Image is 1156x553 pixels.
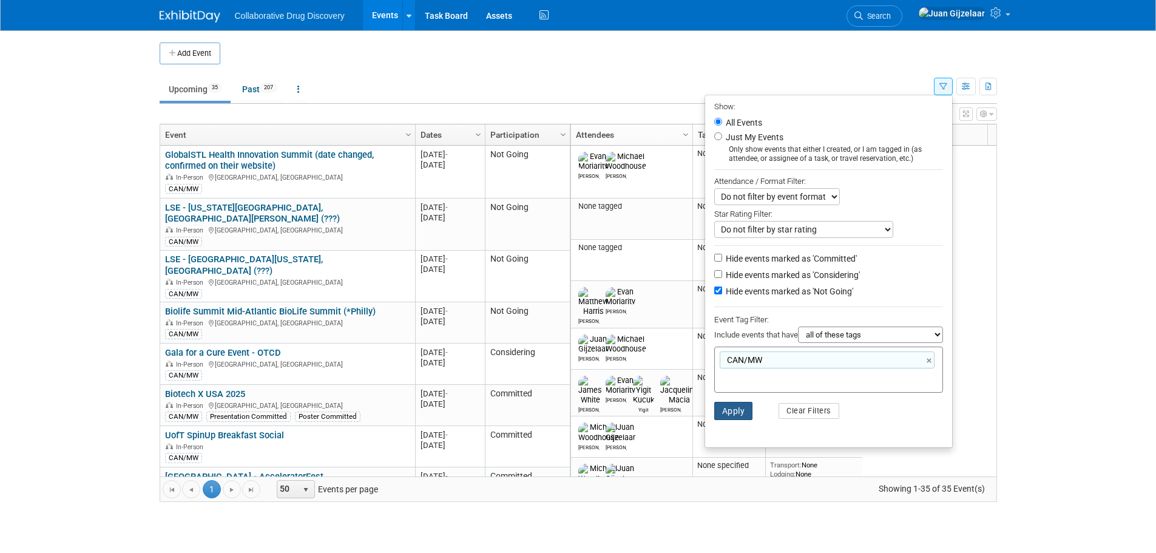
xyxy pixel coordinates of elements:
label: Just My Events [723,131,783,143]
div: Juan Gijzelaar [606,443,627,450]
span: - [445,348,448,357]
div: Only show events that either I created, or I am tagged in (as attendee, or assignee of a task, or... [714,145,943,163]
div: [DATE] [421,388,479,399]
div: Event Tag Filter: [714,313,943,327]
img: Juan Gijzelaar [606,422,635,442]
a: LSE - [US_STATE][GEOGRAPHIC_DATA], [GEOGRAPHIC_DATA][PERSON_NAME] (???) [165,202,340,225]
img: Evan Moriarity [578,152,608,171]
span: In-Person [176,226,207,234]
span: Go to the next page [227,485,237,495]
div: None tagged [575,243,688,253]
div: [DATE] [421,316,479,327]
div: [DATE] [421,440,479,450]
div: None specified [697,331,760,341]
span: Go to the previous page [186,485,196,495]
img: In-Person Event [166,402,173,408]
img: In-Person Event [166,319,173,325]
div: [DATE] [421,264,479,274]
span: 50 [277,481,298,498]
div: CAN/MW [165,412,202,421]
img: Juan Gijzelaar [578,334,608,354]
div: None None [770,461,857,478]
a: × [927,354,935,368]
span: Column Settings [404,130,413,140]
a: Column Settings [679,124,692,143]
img: Evan Moriarity [606,376,635,395]
div: [DATE] [421,471,479,481]
img: James White [578,376,602,405]
span: Go to the first page [167,485,177,495]
div: [GEOGRAPHIC_DATA], [GEOGRAPHIC_DATA] [165,277,410,287]
a: GlobalSTL Health Innovation Summit (date changed, confirmed on their website) [165,149,374,172]
a: Past207 [233,78,286,101]
span: Search [863,12,891,21]
img: Michael Woodhouse [606,152,646,171]
span: In-Person [176,361,207,368]
a: Go to the previous page [182,480,200,498]
div: None tagged [575,202,688,211]
img: Juan Gijzelaar [606,464,635,483]
div: Evan Moriarity [606,307,627,314]
td: Not Going [485,146,570,198]
label: Hide events marked as 'Committed' [723,253,857,265]
div: Yigit Kucuk [633,405,654,413]
img: Jacqueline Macia [660,376,698,405]
span: In-Person [176,174,207,182]
div: CAN/MW [165,453,202,463]
span: - [445,389,448,398]
a: [GEOGRAPHIC_DATA] - AcceleratorFest [165,471,323,482]
span: Collaborative Drug Discovery [235,11,345,21]
a: Go to the last page [242,480,260,498]
span: Showing 1-35 of 35 Event(s) [867,480,996,497]
div: Michael Woodhouse [606,171,627,179]
div: None specified [697,373,760,382]
div: Star Rating Filter: [714,205,943,221]
td: Committed [485,467,570,509]
td: Considering [485,344,570,385]
div: [GEOGRAPHIC_DATA], [GEOGRAPHIC_DATA] [165,172,410,182]
div: [GEOGRAPHIC_DATA], [GEOGRAPHIC_DATA] [165,400,410,410]
div: [DATE] [421,254,479,264]
span: In-Person [176,443,207,451]
img: Matthew Harris [578,287,608,316]
div: [GEOGRAPHIC_DATA], [GEOGRAPHIC_DATA] [165,225,410,235]
span: - [445,430,448,439]
img: In-Person Event [166,361,173,367]
div: Poster Committed [295,412,360,421]
a: Search [847,5,902,27]
img: Michael Woodhouse [578,464,619,483]
div: None specified [697,461,760,470]
div: Michael Woodhouse [606,354,627,362]
td: Not Going [485,251,570,303]
img: Juan Gijzelaar [918,7,985,20]
span: - [445,254,448,263]
div: None specified [697,243,760,253]
a: Biolife Summit Mid-Atlantic BioLife Summit (*Philly) [165,306,376,317]
span: - [445,150,448,159]
div: None specified [697,149,760,158]
div: [DATE] [421,430,479,440]
div: [DATE] [421,399,479,409]
div: Matthew Harris [578,316,600,324]
div: [DATE] [421,358,479,368]
a: Biotech X USA 2025 [165,388,245,399]
span: select [301,485,311,495]
td: Not Going [485,302,570,344]
div: Evan Moriarity [578,171,600,179]
span: Transport: [770,461,802,469]
a: Column Settings [472,124,485,143]
div: [DATE] [421,160,479,170]
div: CAN/MW [165,237,202,246]
a: Upcoming35 [160,78,231,101]
label: All Events [723,118,762,127]
div: Attendance / Format Filter: [714,174,943,188]
div: [DATE] [421,202,479,212]
button: Clear Filters [779,403,839,419]
div: CAN/MW [165,329,202,339]
span: In-Person [176,402,207,410]
div: Evan Moriarity [606,395,627,403]
a: LSE - [GEOGRAPHIC_DATA][US_STATE], [GEOGRAPHIC_DATA] (???) [165,254,323,276]
img: In-Person Event [166,226,173,232]
span: Column Settings [681,130,691,140]
div: [DATE] [421,149,479,160]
